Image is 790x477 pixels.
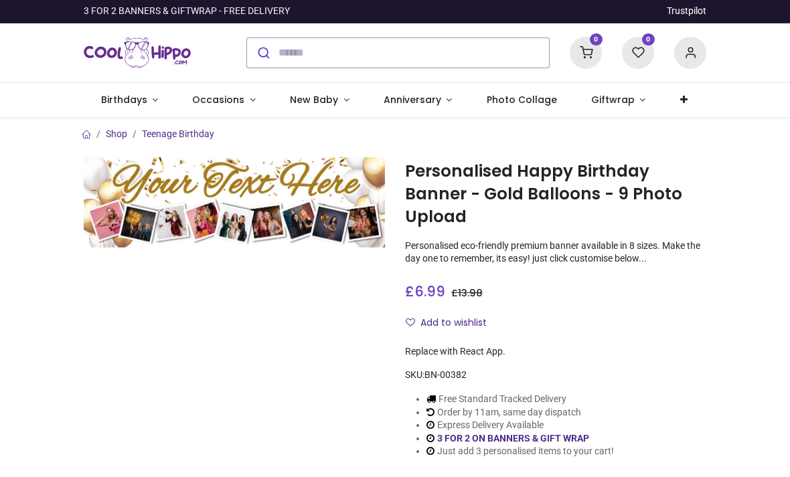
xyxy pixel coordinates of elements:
[405,160,706,229] h1: Personalised Happy Birthday Banner - Gold Balloons - 9 Photo Upload
[414,282,445,301] span: 6.99
[437,433,589,444] a: 3 FOR 2 ON BANNERS & GIFT WRAP
[405,345,706,359] div: Replace with React App.
[405,369,706,382] div: SKU:
[426,419,614,432] li: Express Delivery Available
[101,93,147,106] span: Birthdays
[642,33,655,46] sup: 0
[458,286,483,300] span: 13.98
[192,93,244,106] span: Occasions
[622,46,654,57] a: 0
[570,46,602,57] a: 0
[290,93,338,106] span: New Baby
[405,240,706,266] p: Personalised eco-friendly premium banner available in 8 sizes. Make the day one to remember, its ...
[84,5,290,18] div: 3 FOR 2 BANNERS & GIFTWRAP - FREE DELIVERY
[487,93,557,106] span: Photo Collage
[273,83,367,118] a: New Baby
[574,83,663,118] a: Giftwrap
[175,83,273,118] a: Occasions
[84,83,175,118] a: Birthdays
[84,34,191,72] img: Cool Hippo
[142,128,214,139] a: Teenage Birthday
[426,406,614,419] li: Order by 11am, same day dispatch
[366,83,469,118] a: Anniversary
[247,38,279,68] button: Submit
[84,34,191,72] a: Logo of Cool Hippo
[424,369,467,380] span: BN-00382
[591,93,635,106] span: Giftwrap
[451,286,483,300] span: £
[667,5,706,18] a: Trustpilot
[405,312,498,335] button: Add to wishlistAdd to wishlist
[590,33,603,46] sup: 0
[384,93,441,106] span: Anniversary
[106,128,127,139] a: Shop
[84,157,385,248] img: Personalised Happy Birthday Banner - Gold Balloons - 9 Photo Upload
[406,318,415,327] i: Add to wishlist
[426,445,614,458] li: Just add 3 personalised items to your cart!
[426,393,614,406] li: Free Standard Tracked Delivery
[405,282,445,301] span: £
